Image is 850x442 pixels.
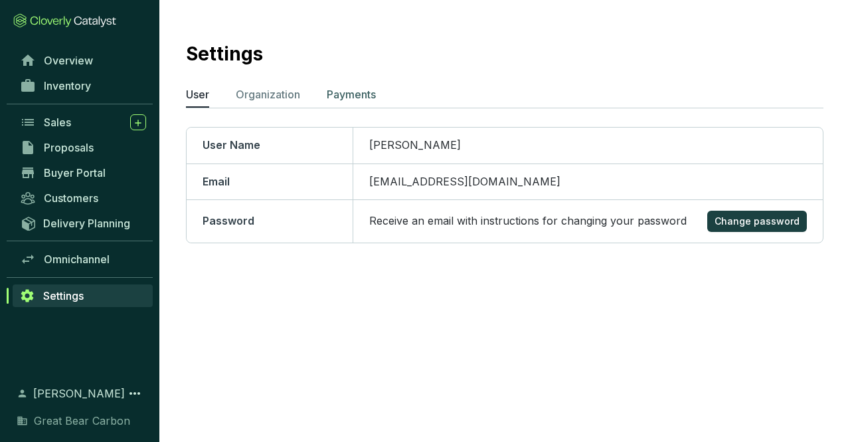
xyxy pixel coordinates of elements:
span: Omnichannel [44,253,110,266]
span: Inventory [44,79,91,92]
p: Organization [236,86,300,102]
span: [PERSON_NAME] [369,138,461,152]
span: Proposals [44,141,94,154]
a: Overview [13,49,153,72]
a: Customers [13,187,153,209]
span: [EMAIL_ADDRESS][DOMAIN_NAME] [369,175,560,188]
p: Receive an email with instructions for changing your password [369,214,687,229]
span: Email [203,175,230,188]
button: Change password [707,211,807,232]
a: Inventory [13,74,153,97]
a: Sales [13,111,153,134]
span: Customers [44,191,98,205]
h2: Settings [186,40,263,68]
a: Buyer Portal [13,162,153,184]
a: Proposals [13,136,153,159]
p: Payments [327,86,376,102]
a: Delivery Planning [13,212,153,234]
span: Settings [43,289,84,302]
span: Change password [715,215,800,228]
a: Settings [13,284,153,307]
span: Delivery Planning [43,217,130,230]
span: Great Bear Carbon [34,413,130,429]
span: Overview [44,54,93,67]
p: User [186,86,209,102]
a: Omnichannel [13,248,153,271]
span: Sales [44,116,71,129]
span: User Name [203,138,260,152]
span: [PERSON_NAME] [33,386,125,401]
span: Buyer Portal [44,166,106,179]
span: Password [203,214,254,227]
